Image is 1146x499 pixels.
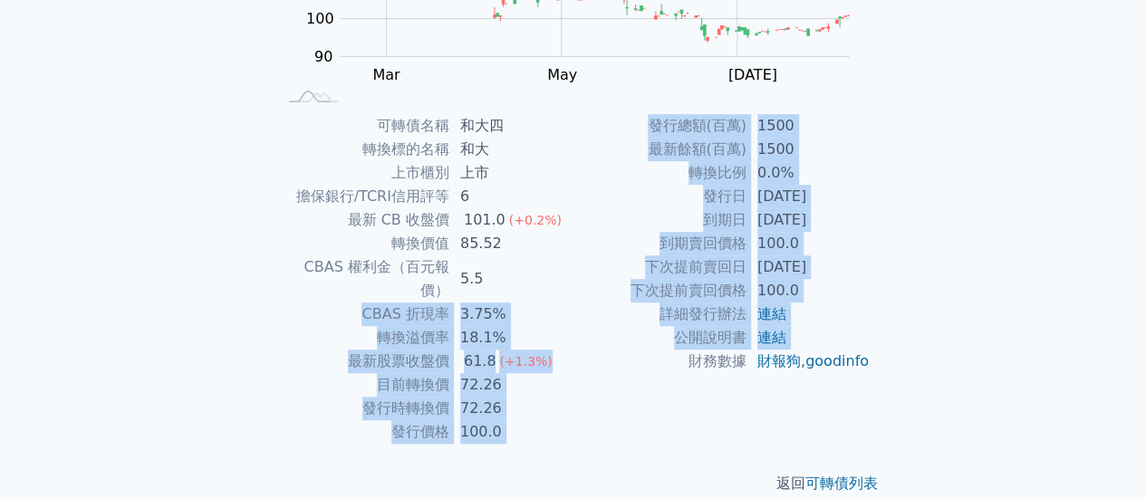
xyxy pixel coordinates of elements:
[573,161,746,185] td: 轉換比例
[509,213,562,227] span: (+0.2%)
[746,350,871,373] td: ,
[727,66,776,83] tspan: [DATE]
[449,420,573,444] td: 100.0
[449,138,573,161] td: 和大
[573,302,746,326] td: 詳細發行辦法
[757,305,786,322] a: 連結
[276,326,449,350] td: 轉換溢價率
[757,352,801,369] a: 財報狗
[573,138,746,161] td: 最新餘額(百萬)
[573,185,746,208] td: 發行日
[449,373,573,397] td: 72.26
[746,279,871,302] td: 100.0
[276,185,449,208] td: 擔保銀行/TCRI信用評等
[276,161,449,185] td: 上市櫃別
[746,161,871,185] td: 0.0%
[276,350,449,373] td: 最新股票收盤價
[805,475,878,492] a: 可轉債列表
[276,255,449,302] td: CBAS 權利金（百元報價）
[449,114,573,138] td: 和大四
[314,48,332,65] tspan: 90
[276,232,449,255] td: 轉換價值
[547,66,577,83] tspan: May
[499,354,552,369] span: (+1.3%)
[573,255,746,279] td: 下次提前賣回日
[449,232,573,255] td: 85.52
[449,185,573,208] td: 6
[276,114,449,138] td: 可轉債名稱
[276,420,449,444] td: 發行價格
[449,255,573,302] td: 5.5
[276,208,449,232] td: 最新 CB 收盤價
[757,329,786,346] a: 連結
[449,161,573,185] td: 上市
[573,350,746,373] td: 財務數據
[573,114,746,138] td: 發行總額(百萬)
[805,352,869,369] a: goodinfo
[460,350,500,373] div: 61.8
[276,138,449,161] td: 轉換標的名稱
[276,373,449,397] td: 目前轉換價
[1055,412,1146,499] iframe: Chat Widget
[746,114,871,138] td: 1500
[255,473,892,494] p: 返回
[276,397,449,420] td: 發行時轉換價
[573,279,746,302] td: 下次提前賣回價格
[573,326,746,350] td: 公開說明書
[449,302,573,326] td: 3.75%
[460,208,509,232] div: 101.0
[746,208,871,232] td: [DATE]
[746,138,871,161] td: 1500
[573,232,746,255] td: 到期賣回價格
[746,185,871,208] td: [DATE]
[276,302,449,326] td: CBAS 折現率
[449,326,573,350] td: 18.1%
[372,66,400,83] tspan: Mar
[746,232,871,255] td: 100.0
[1055,412,1146,499] div: 聊天小工具
[573,208,746,232] td: 到期日
[746,255,871,279] td: [DATE]
[306,10,334,27] tspan: 100
[449,397,573,420] td: 72.26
